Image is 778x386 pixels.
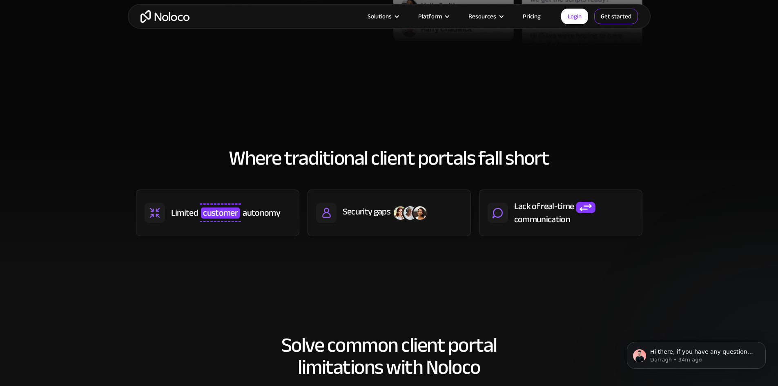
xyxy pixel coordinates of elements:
h2: Where traditional client portals fall short [136,147,642,169]
div: Security gaps [343,205,390,218]
div: Limited [171,207,198,219]
a: Login [561,9,588,24]
span: customer [201,208,240,218]
a: Pricing [513,11,551,22]
div: Resources [458,11,513,22]
div: Platform [418,11,442,22]
div: communication [514,213,570,225]
h2: Solve common client portal limitations with Noloco [136,334,642,378]
a: home [140,10,189,23]
div: Solutions [368,11,392,22]
div: Platform [408,11,458,22]
div: Lack of real-time [514,200,574,212]
div: Resources [468,11,496,22]
iframe: Intercom notifications message [615,325,778,382]
div: autonomy [243,207,280,219]
div: Solutions [357,11,408,22]
a: Get started [594,9,638,24]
